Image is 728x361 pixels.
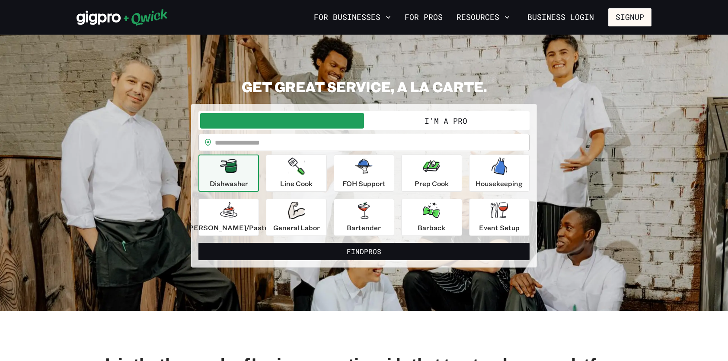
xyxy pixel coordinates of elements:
[469,155,530,192] button: Housekeeping
[266,155,326,192] button: Line Cook
[198,155,259,192] button: Dishwasher
[479,222,520,233] p: Event Setup
[191,78,537,95] h2: GET GREAT SERVICE, A LA CARTE.
[273,222,320,233] p: General Labor
[198,199,259,236] button: [PERSON_NAME]/Pastry
[401,155,462,192] button: Prep Cook
[401,199,462,236] button: Barback
[210,178,248,189] p: Dishwasher
[415,178,449,189] p: Prep Cook
[469,199,530,236] button: Event Setup
[453,10,513,25] button: Resources
[310,10,394,25] button: For Businesses
[266,199,326,236] button: General Labor
[334,199,394,236] button: Bartender
[476,178,523,189] p: Housekeeping
[608,8,651,26] button: Signup
[200,113,364,129] button: I'm a Business
[364,113,528,129] button: I'm a Pro
[280,178,313,189] p: Line Cook
[334,155,394,192] button: FOH Support
[342,178,386,189] p: FOH Support
[186,222,271,233] p: [PERSON_NAME]/Pastry
[347,222,381,233] p: Bartender
[520,8,601,26] a: Business Login
[401,10,446,25] a: For Pros
[198,243,530,260] button: FindPros
[418,222,445,233] p: Barback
